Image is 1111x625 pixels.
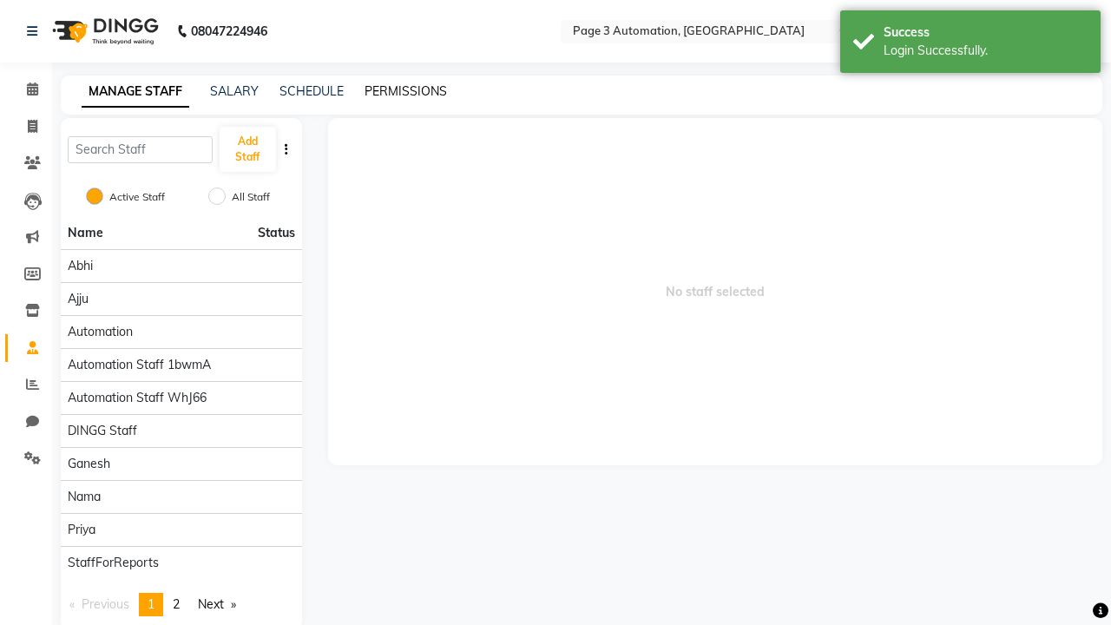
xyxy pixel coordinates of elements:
[68,356,211,374] span: Automation Staff 1bwmA
[68,389,207,407] span: Automation Staff WhJ66
[68,136,213,163] input: Search Staff
[68,290,89,308] span: Ajju
[82,596,129,612] span: Previous
[191,7,267,56] b: 08047224946
[68,323,133,341] span: Automation
[68,257,93,275] span: Abhi
[328,118,1103,465] span: No staff selected
[82,76,189,108] a: MANAGE STAFF
[232,189,270,205] label: All Staff
[189,593,245,616] a: Next
[109,189,165,205] label: Active Staff
[173,596,180,612] span: 2
[148,596,154,612] span: 1
[884,42,1088,60] div: Login Successfully.
[279,83,344,99] a: SCHEDULE
[44,7,163,56] img: logo
[68,521,95,539] span: Priya
[61,593,302,616] nav: Pagination
[220,127,276,172] button: Add Staff
[68,455,110,473] span: Ganesh
[210,83,259,99] a: SALARY
[884,23,1088,42] div: Success
[68,225,103,240] span: Name
[258,224,295,242] span: Status
[68,488,101,506] span: Nama
[365,83,447,99] a: PERMISSIONS
[68,422,137,440] span: DINGG Staff
[68,554,159,572] span: StaffForReports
